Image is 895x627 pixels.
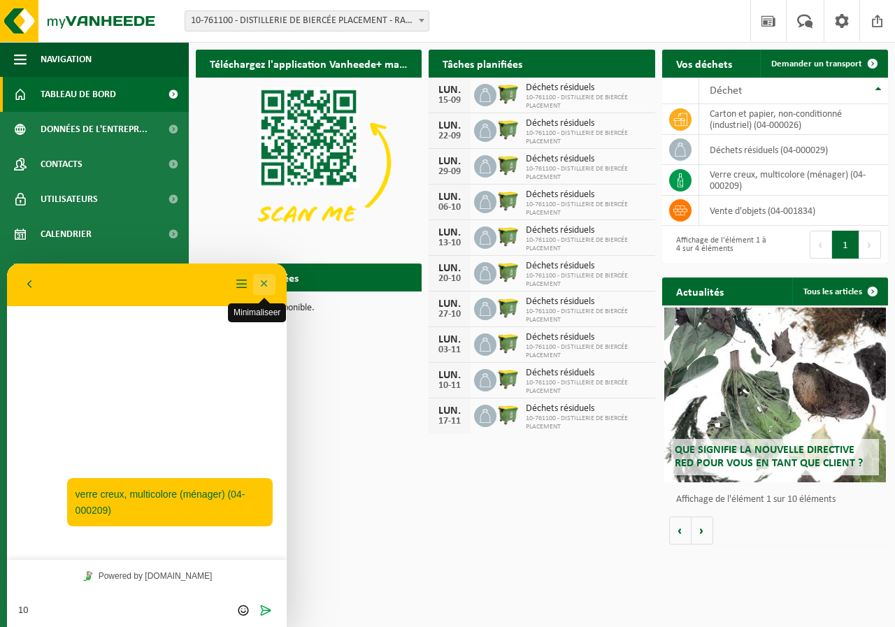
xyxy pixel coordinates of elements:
[196,78,422,247] img: Download de VHEPlus App
[526,236,647,253] span: 10-761100 - DISTILLERIE DE BIERCÉE PLACEMENT
[526,272,647,289] span: 10-761100 - DISTILLERIE DE BIERCÉE PLACEMENT
[496,153,520,177] img: WB-1100-HPE-GN-50
[675,445,863,469] span: Que signifie la nouvelle directive RED pour vous en tant que client ?
[526,94,647,110] span: 10-761100 - DISTILLERIE DE BIERCÉE PLACEMENT
[429,50,536,77] h2: Tâches planifiées
[526,296,647,308] span: Déchets résiduels
[41,252,124,287] span: Boutique en ligne
[526,118,647,129] span: Déchets résiduels
[436,334,464,345] div: LUN.
[436,131,464,141] div: 22-09
[760,50,887,78] a: Demander un transport
[526,403,647,415] span: Déchets résiduels
[196,50,422,77] h2: Téléchargez l'application Vanheede+ maintenant!
[526,308,647,324] span: 10-761100 - DISTILLERIE DE BIERCÉE PLACEMENT
[436,203,464,212] div: 06-10
[41,217,92,252] span: Calendrier
[41,182,98,217] span: Utilisateurs
[710,85,742,96] span: Déchet
[436,298,464,310] div: LUN.
[526,189,647,201] span: Déchets résiduels
[526,225,647,236] span: Déchets résiduels
[185,11,429,31] span: 10-761100 - DISTILLERIE DE BIERCÉE PLACEMENT - RAGNIES
[496,189,520,212] img: WB-1100-HPE-GN-50
[810,231,832,259] button: Previous
[792,278,887,305] a: Tous les articles
[496,82,520,106] img: WB-1100-HPE-GN-50
[436,156,464,167] div: LUN.
[496,367,520,391] img: WB-1100-HPE-GN-50
[526,415,647,431] span: 10-761100 - DISTILLERIE DE BIERCÉE PLACEMENT
[676,495,881,505] p: Affichage de l'élément 1 sur 10 éléments
[436,167,464,177] div: 29-09
[496,117,520,141] img: WB-1100-HPE-GN-50
[699,104,888,135] td: carton et papier, non-conditionné (industriel) (04-000026)
[699,165,888,196] td: verre creux, multicolore (ménager) (04-000209)
[436,417,464,426] div: 17-11
[436,263,464,274] div: LUN.
[526,379,647,396] span: 10-761100 - DISTILLERIE DE BIERCÉE PLACEMENT
[226,340,246,354] button: Emoji invoeren
[692,517,713,545] button: Volgende
[436,96,464,106] div: 15-09
[832,231,859,259] button: 1
[496,403,520,426] img: WB-1100-HPE-GN-50
[41,42,92,77] span: Navigation
[664,308,886,482] a: Que signifie la nouvelle directive RED pour vous en tant que client ?
[699,196,888,226] td: vente d'objets (04-001834)
[526,261,647,272] span: Déchets résiduels
[436,274,464,284] div: 20-10
[699,135,888,165] td: déchets résiduels (04-000029)
[436,310,464,319] div: 27-10
[859,231,881,259] button: Next
[436,192,464,203] div: LUN.
[210,303,408,313] p: Aucune donnée disponible.
[76,308,86,317] img: Tawky_16x16.svg
[669,229,768,260] div: Affichage de l'élément 1 à 4 sur 4 éléments
[496,331,520,355] img: WB-1100-HPE-GN-50
[436,405,464,417] div: LUN.
[41,112,148,147] span: Données de l'entrepr...
[436,381,464,391] div: 10-11
[526,129,647,146] span: 10-761100 - DISTILLERIE DE BIERCÉE PLACEMENT
[436,227,464,238] div: LUN.
[436,370,464,381] div: LUN.
[526,165,647,182] span: 10-761100 - DISTILLERIE DE BIERCÉE PLACEMENT
[496,224,520,248] img: WB-1100-HPE-GN-50
[496,296,520,319] img: WB-1100-HPE-GN-50
[669,517,692,545] button: Vorige
[436,238,464,248] div: 13-10
[526,201,647,217] span: 10-761100 - DISTILLERIE DE BIERCÉE PLACEMENT
[662,50,746,77] h2: Vos déchets
[771,59,862,69] span: Demander un transport
[526,332,647,343] span: Déchets résiduels
[526,343,647,360] span: 10-761100 - DISTILLERIE DE BIERCÉE PLACEMENT
[496,260,520,284] img: WB-1100-HPE-GN-50
[41,77,116,112] span: Tableau de bord
[436,120,464,131] div: LUN.
[662,278,738,305] h2: Actualités
[226,340,246,354] div: Group of buttons
[7,264,287,627] iframe: chat widget
[185,10,429,31] span: 10-761100 - DISTILLERIE DE BIERCÉE PLACEMENT - RAGNIES
[526,368,647,379] span: Déchets résiduels
[248,340,268,354] button: Verzenden
[436,345,464,355] div: 03-11
[526,154,647,165] span: Déchets résiduels
[526,82,647,94] span: Déchets résiduels
[436,85,464,96] div: LUN.
[41,147,83,182] span: Contacts
[71,303,210,322] a: Powered by [DOMAIN_NAME]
